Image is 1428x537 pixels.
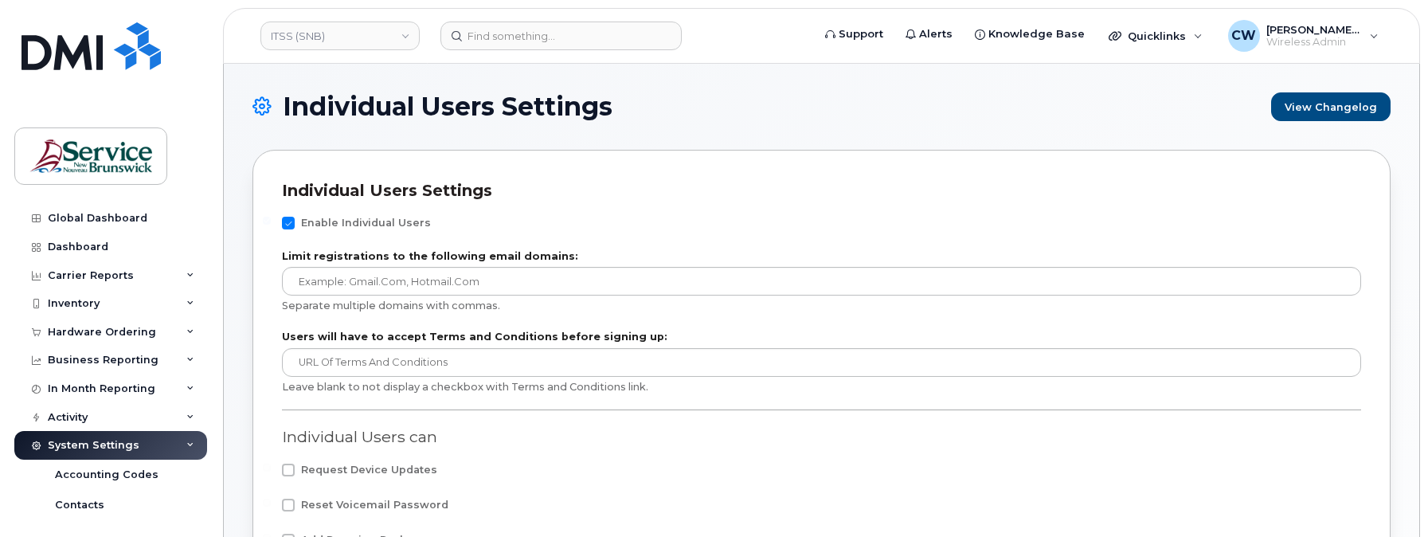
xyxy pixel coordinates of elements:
span: Enable Individual Users [301,217,431,229]
input: URL of Terms and Conditions [282,348,1361,377]
input: Enable Individual Users [263,217,271,225]
div: Leave blank to not display a checkbox with Terms and Conditions link. [282,380,1361,394]
label: Users will have to accept Terms and Conditions before signing up: [282,332,1361,343]
input: Reset Voicemail Password [263,499,271,507]
span: Individual Users Settings [283,95,612,119]
span: Request Device Updates [301,464,437,476]
span: Reset Voicemail Password [301,499,448,511]
label: Limit registrations to the following email domains: [282,252,1361,262]
input: Example: gmail.com, hotmail.com [282,267,1361,296]
div: Individual Users can [282,410,1361,448]
div: Individual Users Settings [282,179,1361,202]
input: Request Device Updates [263,464,271,472]
a: View Changelog [1271,92,1391,121]
div: Separate multiple domains with commas. [282,299,1361,313]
